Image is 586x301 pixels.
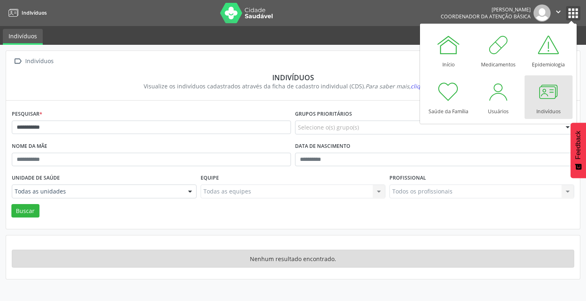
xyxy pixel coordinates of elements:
[389,172,426,185] label: Profissional
[17,73,569,82] div: Indivíduos
[12,250,574,268] div: Nenhum resultado encontrado.
[12,108,42,121] label: Pesquisar
[15,187,180,196] span: Todas as unidades
[554,7,563,16] i: 
[298,123,359,132] span: Selecione o(s) grupo(s)
[424,75,472,119] a: Saúde da Família
[534,4,551,22] img: img
[575,131,582,159] span: Feedback
[17,82,569,90] div: Visualize os indivíduos cadastrados através da ficha de cadastro individual (CDS).
[424,29,472,72] a: Início
[441,13,531,20] span: Coordenador da Atenção Básica
[22,9,47,16] span: Indivíduos
[365,82,443,90] i: Para saber mais,
[295,140,350,153] label: Data de nascimento
[12,55,24,67] i: 
[12,140,47,153] label: Nome da mãe
[24,55,55,67] div: Indivíduos
[12,55,55,67] a:  Indivíduos
[3,29,43,45] a: Indivíduos
[525,75,573,119] a: Indivíduos
[201,172,219,185] label: Equipe
[12,172,60,185] label: Unidade de saúde
[6,6,47,20] a: Indivíduos
[571,123,586,178] button: Feedback - Mostrar pesquisa
[11,204,39,218] button: Buscar
[474,29,523,72] a: Medicamentos
[441,6,531,13] div: [PERSON_NAME]
[551,4,566,22] button: 
[566,6,580,20] button: apps
[474,75,523,119] a: Usuários
[411,82,443,90] span: clique aqui!
[525,29,573,72] a: Epidemiologia
[295,108,352,121] label: Grupos prioritários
